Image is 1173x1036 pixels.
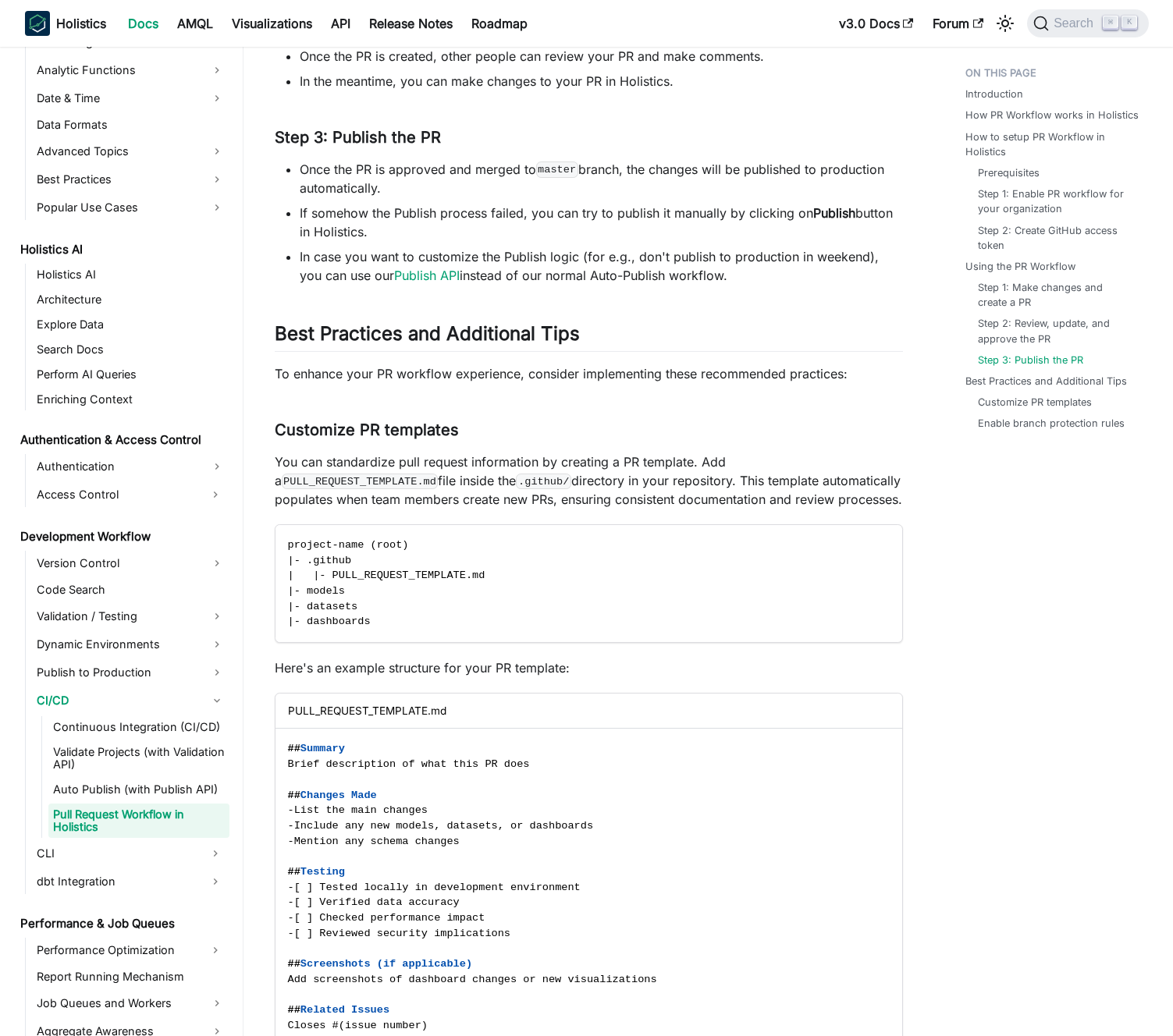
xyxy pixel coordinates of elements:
[830,11,923,36] a: v3.0 Docs
[32,339,229,360] a: Search Docs
[462,11,537,36] a: Roadmap
[1027,9,1148,37] button: Search (Command+K)
[294,896,460,908] span: [ ] Verified data accuracy
[275,128,903,147] h3: Step 3: Publish the PR
[965,259,1075,274] a: Using the PR Workflow
[288,866,300,878] span: ##
[300,789,377,801] span: Changes Made
[978,165,1040,180] a: Prerequisites
[322,11,360,36] a: API
[32,289,229,310] a: Architecture
[32,579,229,601] a: Code Search
[993,11,1018,36] button: Switch between dark and light mode (currently light mode)
[16,526,229,548] a: Development Workflow
[32,991,229,1016] a: Job Queues and Workers
[516,474,571,489] code: .github/
[275,364,903,383] p: To enhance your PR workflow experience, consider implementing these recommended practices:
[288,882,294,893] span: -
[275,452,903,509] p: You can standardize pull request information by creating a PR template. Add a file inside the dir...
[978,395,1092,410] a: Customize PR templates
[32,264,229,286] a: Holistics AI
[294,820,593,832] span: Include any new models, datasets, or dashboards
[32,966,229,988] a: Report Running Mechanism
[294,836,460,847] span: Mention any schema changes
[32,869,201,894] a: dbt Integration
[288,804,294,816] span: -
[978,353,1083,367] a: Step 3: Publish the PR
[16,429,229,451] a: Authentication & Access Control
[394,268,460,283] a: Publish API
[978,280,1133,310] a: Step 1: Make changes and create a PR
[965,129,1139,159] a: How to setup PR Workflow in Holistics
[48,804,229,838] a: Pull Request Workflow in Holistics
[32,364,229,385] a: Perform AI Queries
[978,186,1133,216] a: Step 1: Enable PR workflow for your organization
[965,108,1139,122] a: How PR Workflow works in Holistics
[32,660,229,685] a: Publish to Production
[32,841,201,866] a: CLI
[288,1020,428,1031] span: Closes #(issue number)
[300,72,903,90] li: In the meantime, you can make changes to your PR in Holistics.
[360,11,462,36] a: Release Notes
[32,314,229,335] a: Explore Data
[32,139,229,164] a: Advanced Topics
[288,758,530,770] span: Brief description of what this PR does
[16,913,229,935] a: Performance & Job Queues
[288,569,485,581] span: | |- PULL_REQUEST_TEMPLATE.md
[965,374,1127,388] a: Best Practices and Additional Tips
[300,958,472,970] span: Screenshots (if applicable)
[32,454,229,479] a: Authentication
[48,779,229,800] a: Auto Publish (with Publish API)
[201,938,229,963] button: Expand sidebar category 'Performance Optimization'
[288,789,300,801] span: ##
[1121,16,1137,30] kbd: K
[48,716,229,738] a: Continuous Integration (CI/CD)
[32,195,229,220] a: Popular Use Cases
[923,11,993,36] a: Forum
[222,11,322,36] a: Visualizations
[32,167,229,192] a: Best Practices
[288,912,294,924] span: -
[294,928,510,939] span: [ ] Reviewed security implications
[288,974,657,985] span: Add screenshots of dashboard changes or new visualizations
[1103,16,1118,30] kbd: ⌘
[978,316,1133,346] a: Step 2: Review, update, and approve the PR
[288,820,294,832] span: -
[56,14,106,33] b: Holistics
[32,482,201,507] a: Access Control
[201,482,229,507] button: Expand sidebar category 'Access Control'
[275,694,902,729] div: PULL_REQUEST_TEMPLATE.md
[300,866,345,878] span: Testing
[294,882,581,893] span: [ ] Tested locally in development environment
[288,601,358,612] span: |- datasets
[32,388,229,410] a: Enriching Context
[32,58,229,83] a: Analytic Functions
[300,1004,389,1016] span: Related Issues
[16,239,229,261] a: Holistics AI
[978,416,1125,431] a: Enable branch protection rules
[288,555,352,566] span: |- .github
[48,741,229,775] a: Validate Projects (with Validation API)
[288,585,345,597] span: |- models
[282,474,439,489] code: PULL_REQUEST_TEMPLATE.md
[288,1004,300,1016] span: ##
[275,322,903,352] h2: Best Practices and Additional Tips
[300,743,345,754] span: Summary
[275,420,903,440] h3: Customize PR templates
[288,958,300,970] span: ##
[288,928,294,939] span: -
[300,204,903,241] li: If somehow the Publish process failed, you can try to publish it manually by clicking on button i...
[25,11,106,36] a: HolisticsHolistics
[965,87,1023,101] a: Introduction
[119,11,168,36] a: Docs
[32,632,229,657] a: Dynamic Environments
[294,912,485,924] span: [ ] Checked performance impact
[300,160,903,197] li: Once the PR is approved and merged to branch, the changes will be published to production automat...
[288,896,294,908] span: -
[978,223,1133,253] a: Step 2: Create GitHub access token
[32,86,229,111] a: Date & Time
[1049,16,1103,30] span: Search
[300,247,903,285] li: In case you want to customize the Publish logic (for e.g., don't publish to production in weekend...
[813,205,855,221] strong: Publish
[32,604,229,629] a: Validation / Testing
